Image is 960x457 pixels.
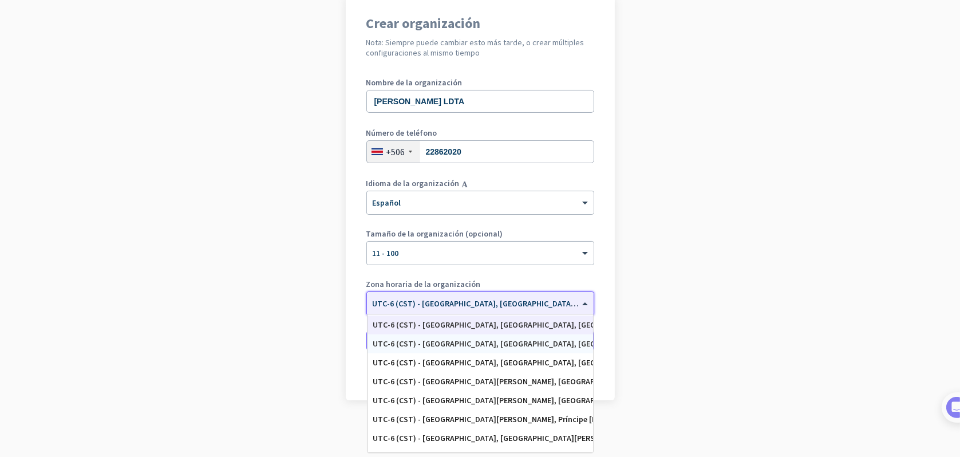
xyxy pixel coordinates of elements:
input: 2212 3456 [366,140,594,163]
div: UTC-6 (CST) - [GEOGRAPHIC_DATA][PERSON_NAME], [GEOGRAPHIC_DATA], [GEOGRAPHIC_DATA][PERSON_NAME], ... [373,377,587,387]
div: UTC-6 (CST) - [GEOGRAPHIC_DATA], [GEOGRAPHIC_DATA][PERSON_NAME], [GEOGRAPHIC_DATA], [GEOGRAPHIC_D... [373,434,587,443]
div: +506 [386,146,405,157]
input: ¿Cuál es el nombre de su empresa? [366,90,594,113]
div: UTC-6 (CST) - [GEOGRAPHIC_DATA], [GEOGRAPHIC_DATA], [GEOGRAPHIC_DATA], [GEOGRAPHIC_DATA] [373,339,587,349]
label: Tamaño de la organización (opcional) [366,230,594,238]
label: Número de teléfono [366,129,594,137]
button: Crea una organización [366,330,594,351]
div: Lista de opciones [368,315,593,452]
label: Zona horaria de la organización [366,280,594,288]
div: UTC-6 (CST) - [GEOGRAPHIC_DATA], [GEOGRAPHIC_DATA], [GEOGRAPHIC_DATA][PERSON_NAME], [GEOGRAPHIC_D... [373,358,587,368]
i: Ayuda [462,179,500,187]
div: UTC-6 (CST) - [GEOGRAPHIC_DATA], [GEOGRAPHIC_DATA], [GEOGRAPHIC_DATA], [GEOGRAPHIC_DATA] [373,320,587,330]
div: UTC-6 (CST) - [GEOGRAPHIC_DATA][PERSON_NAME], [GEOGRAPHIC_DATA], [GEOGRAPHIC_DATA][PERSON_NAME], ... [373,396,587,405]
label: Nombre de la organización [366,78,594,86]
h2: Nota: Siempre puede cambiar esto más tarde, o crear múltiples configuraciones al mismo tiempo [366,37,594,58]
div: UTC-6 (CST) - [GEOGRAPHIC_DATA][PERSON_NAME], Príncipe [PERSON_NAME], [MEDICAL_DATA] [PERSON_NAME] [373,415,587,424]
h1: Crear organización [366,17,594,30]
label: Idioma de la organización [366,179,460,187]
